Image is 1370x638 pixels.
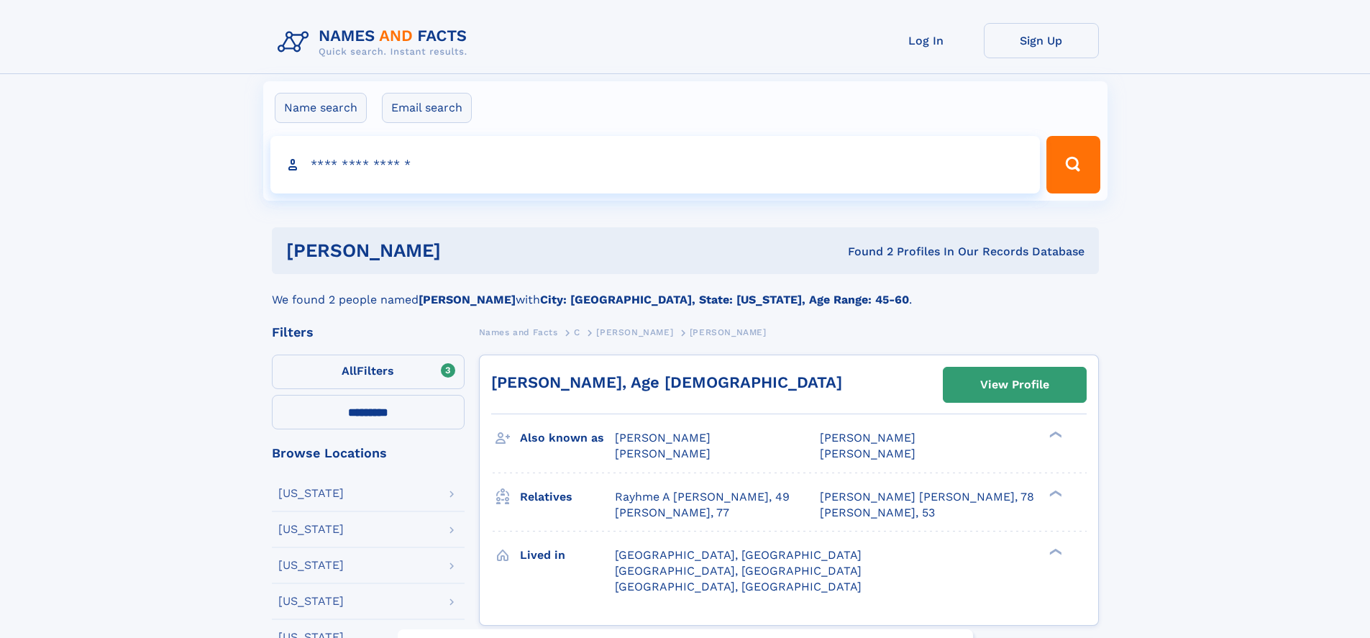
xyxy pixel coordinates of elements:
div: [US_STATE] [278,596,344,607]
div: Filters [272,326,465,339]
label: Filters [272,355,465,389]
a: C [574,323,580,341]
div: We found 2 people named with . [272,274,1099,309]
a: [PERSON_NAME], 77 [615,505,729,521]
span: [PERSON_NAME] [820,431,915,445]
div: Found 2 Profiles In Our Records Database [644,244,1084,260]
div: ❯ [1046,488,1063,498]
div: ❯ [1046,430,1063,439]
span: [PERSON_NAME] [615,431,711,445]
a: [PERSON_NAME] [596,323,673,341]
span: C [574,327,580,337]
span: [GEOGRAPHIC_DATA], [GEOGRAPHIC_DATA] [615,580,862,593]
a: Sign Up [984,23,1099,58]
a: Names and Facts [479,323,558,341]
span: All [342,364,357,378]
span: [PERSON_NAME] [690,327,767,337]
div: ❯ [1046,547,1063,556]
img: Logo Names and Facts [272,23,479,62]
a: Log In [869,23,984,58]
div: [US_STATE] [278,560,344,571]
b: City: [GEOGRAPHIC_DATA], State: [US_STATE], Age Range: 45-60 [540,293,909,306]
div: Browse Locations [272,447,465,460]
div: [US_STATE] [278,488,344,499]
a: [PERSON_NAME] [PERSON_NAME], 78 [820,489,1034,505]
label: Name search [275,93,367,123]
a: Rayhme A [PERSON_NAME], 49 [615,489,790,505]
span: [PERSON_NAME] [596,327,673,337]
span: [PERSON_NAME] [615,447,711,460]
h3: Lived in [520,543,615,568]
h3: Also known as [520,426,615,450]
span: [GEOGRAPHIC_DATA], [GEOGRAPHIC_DATA] [615,548,862,562]
label: Email search [382,93,472,123]
span: [GEOGRAPHIC_DATA], [GEOGRAPHIC_DATA] [615,564,862,578]
input: search input [270,136,1041,193]
b: [PERSON_NAME] [419,293,516,306]
a: View Profile [944,368,1086,402]
span: [PERSON_NAME] [820,447,915,460]
a: [PERSON_NAME], Age [DEMOGRAPHIC_DATA] [491,373,842,391]
h3: Relatives [520,485,615,509]
h1: [PERSON_NAME] [286,242,644,260]
a: [PERSON_NAME], 53 [820,505,935,521]
div: [US_STATE] [278,524,344,535]
button: Search Button [1046,136,1100,193]
div: View Profile [980,368,1049,401]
